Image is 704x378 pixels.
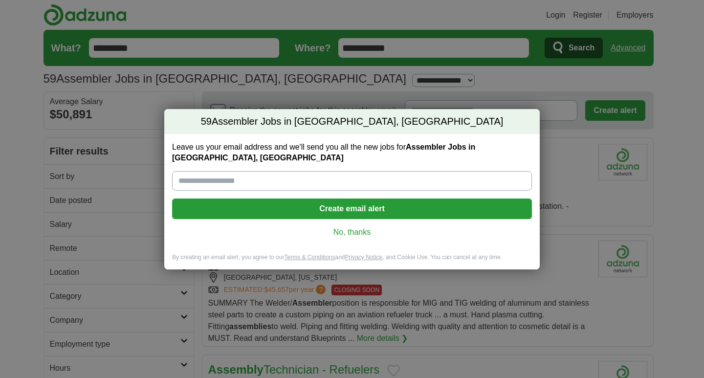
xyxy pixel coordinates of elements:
[172,199,532,219] button: Create email alert
[201,115,212,129] span: 59
[180,227,524,238] a: No, thanks
[164,253,540,269] div: By creating an email alert, you agree to our and , and Cookie Use. You can cancel at any time.
[345,254,383,261] a: Privacy Notice
[284,254,335,261] a: Terms & Conditions
[172,142,532,163] label: Leave us your email address and we'll send you all the new jobs for
[164,109,540,134] h2: Assembler Jobs in [GEOGRAPHIC_DATA], [GEOGRAPHIC_DATA]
